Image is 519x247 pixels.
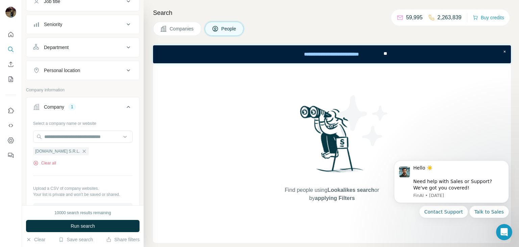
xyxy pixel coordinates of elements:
button: Run search [26,220,140,232]
div: Seniority [44,21,62,28]
p: Company information [26,87,140,93]
div: 10000 search results remaining [54,210,111,216]
h4: Search [153,8,511,18]
button: My lists [5,73,16,85]
button: Clear [26,236,45,243]
button: Company1 [26,99,139,118]
button: Share filters [106,236,140,243]
div: Department [44,44,69,51]
p: 59,995 [406,14,423,22]
span: [DOMAIN_NAME] S.R.L. [35,148,80,154]
p: 2,263,839 [438,14,462,22]
iframe: Intercom live chat [496,224,512,240]
span: Find people using or by [278,186,386,202]
p: Upload a CSV of company websites. [33,185,132,192]
span: applying Filters [315,195,355,201]
p: Your list is private and won't be saved or shared. [33,192,132,198]
button: Feedback [5,149,16,161]
button: Use Surfe API [5,119,16,132]
button: Clear all [33,160,56,166]
img: Surfe Illustration - Woman searching with binoculars [297,104,367,179]
span: Run search [71,223,95,229]
button: Dashboard [5,134,16,147]
button: Department [26,39,139,55]
button: Save search [58,236,93,243]
button: Search [5,43,16,55]
span: People [221,25,237,32]
div: Personal location [44,67,80,74]
button: Personal location [26,62,139,78]
img: Avatar [5,7,16,18]
div: Company [44,104,64,110]
button: Buy credits [473,13,504,22]
div: 1 [68,104,76,110]
iframe: Banner [153,45,511,63]
img: Surfe Illustration - Stars [332,90,393,151]
span: Lookalikes search [327,187,374,193]
span: Companies [170,25,194,32]
iframe: Intercom notifications message [384,152,519,244]
button: Use Surfe on LinkedIn [5,105,16,117]
button: Upload a list of companies [33,203,132,215]
div: Select a company name or website [33,118,132,127]
button: Quick start [5,28,16,41]
button: Seniority [26,16,139,32]
button: Enrich CSV [5,58,16,70]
